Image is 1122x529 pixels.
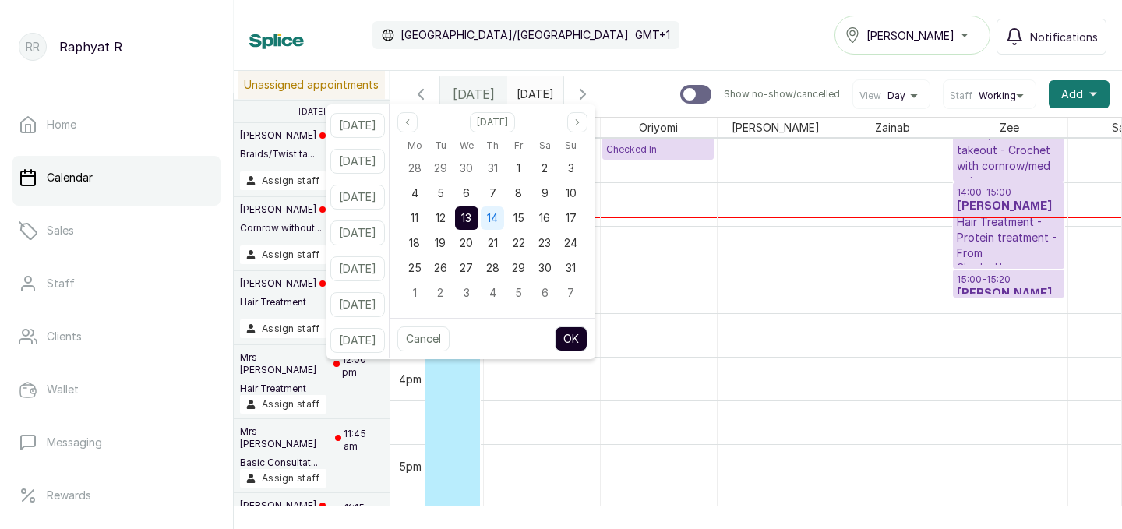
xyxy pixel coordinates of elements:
[558,256,584,280] div: 31 Aug 2025
[408,161,422,175] span: 28
[453,181,479,206] div: 06 Aug 2025
[724,88,840,101] p: Show no-show/cancelled
[428,280,453,305] div: 02 Sep 2025
[59,37,122,56] p: Raphyat R
[396,458,425,474] div: 5pm
[606,143,710,156] span: Checked In
[834,16,990,55] button: [PERSON_NAME]
[480,256,506,280] div: 28 Aug 2025
[401,280,427,305] div: 01 Sep 2025
[573,118,582,127] svg: page next
[859,90,881,102] span: View
[531,156,557,181] div: 02 Aug 2025
[12,103,221,146] a: Home
[566,186,577,199] span: 10
[401,181,427,206] div: 04 Aug 2025
[887,90,905,102] span: Day
[428,256,453,280] div: 26 Aug 2025
[240,222,326,235] p: Cornrow without...
[12,315,221,358] a: Clients
[567,112,587,132] button: Next month
[47,382,79,397] p: Wallet
[26,39,40,55] p: RR
[506,136,531,156] div: Friday
[464,286,470,299] span: 3
[460,261,473,274] span: 27
[480,280,506,305] div: 04 Sep 2025
[957,214,1060,261] p: Hair Treatment - Protein treatment - From
[460,161,473,175] span: 30
[240,277,326,290] p: [PERSON_NAME]
[517,161,520,175] span: 1
[401,136,427,156] div: Monday
[558,156,584,181] div: 03 Aug 2025
[567,286,574,299] span: 7
[470,112,515,132] button: Select month
[401,156,427,181] div: 28 Jul 2025
[436,211,446,224] span: 12
[453,231,479,256] div: 20 Aug 2025
[341,425,383,469] p: 11:45 am
[997,118,1022,137] span: Zee
[558,231,584,256] div: 24 Aug 2025
[47,276,75,291] p: Staff
[542,161,548,175] span: 2
[538,236,551,249] span: 23
[488,161,498,175] span: 31
[957,127,1060,189] p: Braids/ Twist takeout - Crochet with cornrow/med twist
[47,170,93,185] p: Calendar
[531,231,557,256] div: 23 Aug 2025
[1049,80,1110,108] button: Add
[531,280,557,305] div: 06 Sep 2025
[12,474,221,517] a: Rewards
[480,206,506,231] div: 14 Aug 2025
[428,156,453,181] div: 29 Jul 2025
[453,280,479,305] div: 03 Sep 2025
[565,136,577,155] span: Su
[489,186,496,199] span: 7
[396,371,425,387] div: 4pm
[240,351,340,376] p: Mrs [PERSON_NAME]
[397,326,450,351] button: Cancel
[47,117,76,132] p: Home
[542,186,549,199] span: 9
[566,261,576,274] span: 31
[957,261,1060,273] span: Checked In
[440,76,507,112] div: [DATE]
[437,186,444,199] span: 5
[531,206,557,231] div: 16 Aug 2025
[859,90,923,102] button: ViewDay
[531,136,557,156] div: Saturday
[729,118,823,137] span: [PERSON_NAME]
[453,156,479,181] div: 30 Jul 2025
[1030,29,1098,45] span: Notifications
[957,286,1060,302] h3: [PERSON_NAME]
[400,27,629,43] p: [GEOGRAPHIC_DATA]/[GEOGRAPHIC_DATA]
[558,280,584,305] div: 07 Sep 2025
[330,328,385,353] button: [DATE]
[513,211,524,224] span: 15
[240,499,326,512] p: [PERSON_NAME]
[463,186,470,199] span: 6
[950,90,972,102] span: Staff
[486,261,499,274] span: 28
[542,286,549,299] span: 6
[506,256,531,280] div: 29 Aug 2025
[1061,86,1083,102] span: Add
[12,421,221,464] a: Messaging
[434,261,447,274] span: 26
[435,236,446,249] span: 19
[488,236,498,249] span: 21
[506,280,531,305] div: 05 Sep 2025
[480,136,506,156] div: Thursday
[506,206,531,231] div: 15 Aug 2025
[12,368,221,411] a: Wallet
[531,181,557,206] div: 09 Aug 2025
[437,286,443,299] span: 2
[461,211,471,224] span: 13
[539,211,550,224] span: 16
[330,113,385,138] button: [DATE]
[240,129,326,142] p: [PERSON_NAME]
[240,296,326,309] p: Hair Treatment
[460,236,473,249] span: 20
